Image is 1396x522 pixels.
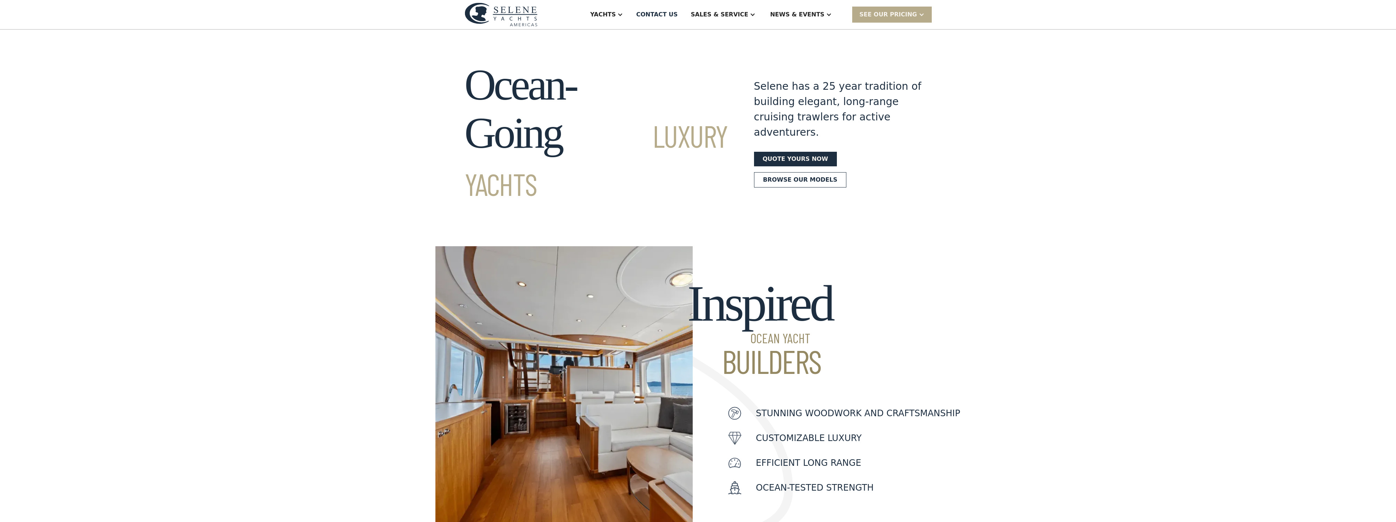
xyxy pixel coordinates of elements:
span: Ocean Yacht [687,332,832,345]
div: SEE Our Pricing [859,10,917,19]
p: Efficient Long Range [756,456,861,469]
div: News & EVENTS [770,10,824,19]
img: icon [728,432,741,445]
span: Luxury Yachts [465,117,728,202]
img: logo [465,3,538,26]
a: Quote yours now [754,152,837,166]
div: Yachts [590,10,616,19]
div: Sales & Service [691,10,748,19]
div: SEE Our Pricing [852,7,932,22]
h1: Ocean-Going [465,61,728,205]
div: Contact US [636,10,678,19]
div: Selene has a 25 year tradition of building elegant, long-range cruising trawlers for active adven... [754,79,922,140]
p: Stunning woodwork and craftsmanship [756,407,960,420]
span: Builders [687,345,832,378]
p: customizable luxury [756,432,862,445]
p: Ocean-Tested Strength [756,481,874,494]
a: Browse our models [754,172,847,187]
h2: Inspired [687,275,832,378]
